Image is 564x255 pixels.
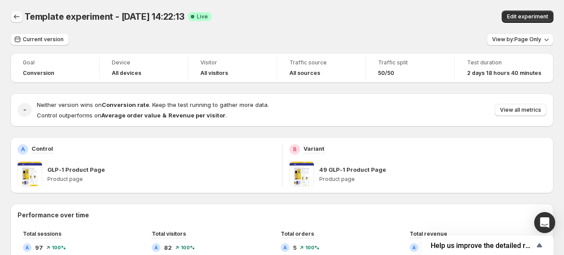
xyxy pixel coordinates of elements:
[37,101,269,108] span: Neither version wins on . Keep the test running to gather more data.
[534,212,555,233] div: Open Intercom Messenger
[23,106,26,114] h2: -
[18,211,546,220] h2: Performance over time
[11,11,23,23] button: Back
[467,70,541,77] span: 2 days 18 hours 40 minutes
[283,245,287,250] h2: A
[162,112,167,119] strong: &
[431,240,545,251] button: Show survey - Help us improve the detailed report for A/B campaigns
[154,245,158,250] h2: A
[25,245,29,250] h2: A
[378,59,442,66] span: Traffic split
[289,58,353,78] a: Traffic sourceAll sources
[112,70,141,77] h4: All devices
[412,245,416,250] h2: A
[35,243,43,252] span: 97
[289,162,314,186] img: 49 GLP-1 Product Page
[164,243,172,252] span: 82
[303,144,325,153] p: Variant
[289,59,353,66] span: Traffic source
[181,245,195,250] span: 100 %
[52,245,66,250] span: 100 %
[37,112,227,119] span: Control outperforms on .
[467,58,541,78] a: Test duration2 days 18 hours 40 minutes
[431,241,534,250] span: Help us improve the detailed report for A/B campaigns
[487,33,553,46] button: View by:Page Only
[319,165,386,174] p: 49 GLP-1 Product Page
[378,58,442,78] a: Traffic split50/50
[152,230,186,237] span: Total visitors
[319,176,547,183] p: Product page
[32,144,53,153] p: Control
[112,58,176,78] a: DeviceAll devices
[492,36,541,43] span: View by: Page Only
[112,59,176,66] span: Device
[293,243,296,252] span: 5
[507,13,548,20] span: Edit experiment
[25,11,185,22] span: Template experiment - [DATE] 14:22:13
[200,58,264,78] a: VisitorAll visitors
[47,165,105,174] p: GLP-1 Product Page
[23,230,61,237] span: Total sessions
[23,36,64,43] span: Current version
[410,230,447,237] span: Total revenue
[101,112,161,119] strong: Average order value
[378,70,394,77] span: 50/50
[21,146,25,153] h2: A
[23,58,87,78] a: GoalConversion
[502,11,553,23] button: Edit experiment
[500,106,541,113] span: View all metrics
[47,176,275,183] p: Product page
[11,33,69,46] button: Current version
[293,146,296,153] h2: B
[197,13,208,20] span: Live
[495,104,546,116] button: View all metrics
[23,59,87,66] span: Goal
[168,112,225,119] strong: Revenue per visitor
[305,245,319,250] span: 100 %
[200,70,228,77] h4: All visitors
[23,70,54,77] span: Conversion
[200,59,264,66] span: Visitor
[18,162,42,186] img: GLP-1 Product Page
[289,70,320,77] h4: All sources
[102,101,149,108] strong: Conversion rate
[467,59,541,66] span: Test duration
[281,230,314,237] span: Total orders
